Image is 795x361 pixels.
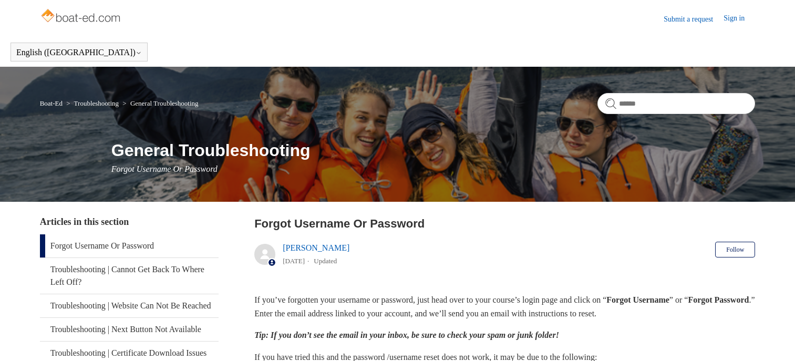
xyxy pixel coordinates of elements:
[40,294,219,317] a: Troubleshooting | Website Can Not Be Reached
[715,242,755,257] button: Follow Article
[254,293,755,320] p: If you’ve forgotten your username or password, just head over to your course’s login page and cli...
[760,326,787,353] div: Live chat
[254,215,755,232] h2: Forgot Username Or Password
[40,99,63,107] a: Boat-Ed
[40,216,129,227] span: Articles in this section
[664,14,724,25] a: Submit a request
[40,258,219,294] a: Troubleshooting | Cannot Get Back To Where Left Off?
[16,48,142,57] button: English ([GEOGRAPHIC_DATA])
[283,257,305,265] time: 05/20/2025, 15:58
[64,99,120,107] li: Troubleshooting
[120,99,198,107] li: General Troubleshooting
[254,331,559,339] em: Tip: If you don’t see the email in your inbox, be sure to check your spam or junk folder!
[688,295,749,304] strong: Forgot Password
[283,243,349,252] a: [PERSON_NAME]
[724,13,755,25] a: Sign in
[606,295,669,304] strong: Forgot Username
[130,99,199,107] a: General Troubleshooting
[40,234,219,257] a: Forgot Username Or Password
[597,93,755,114] input: Search
[40,318,219,341] a: Troubleshooting | Next Button Not Available
[40,99,65,107] li: Boat-Ed
[74,99,119,107] a: Troubleshooting
[111,164,218,173] span: Forgot Username Or Password
[111,138,756,163] h1: General Troubleshooting
[314,257,337,265] li: Updated
[40,6,123,27] img: Boat-Ed Help Center home page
